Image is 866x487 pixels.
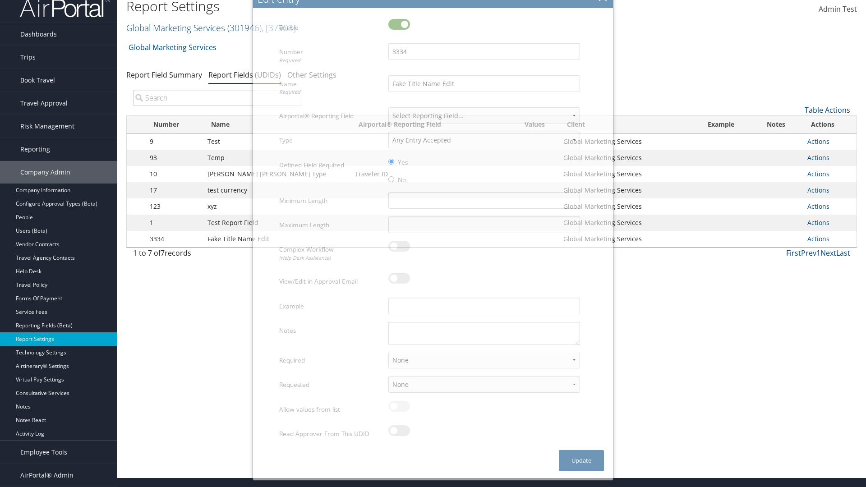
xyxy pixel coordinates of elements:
[145,133,203,150] td: 9
[398,175,406,184] label: No
[145,231,203,247] td: 3334
[20,115,74,138] span: Risk Management
[279,88,382,96] div: Required
[803,116,857,133] th: Actions
[20,464,74,487] span: AirPortal® Admin
[20,46,36,69] span: Trips
[145,166,203,182] td: 10
[279,19,382,36] label: Enable
[279,107,382,124] label: Airportal® Reporting Field
[203,166,350,182] td: [PERSON_NAME] [PERSON_NAME] Type
[807,186,829,194] a: Actions
[126,22,296,34] a: Global Marketing Services
[279,273,382,290] label: View/Edit in Approval Email
[279,376,382,393] label: Requested
[807,234,829,243] a: Actions
[20,92,68,115] span: Travel Approval
[20,161,70,184] span: Company Admin
[145,116,203,133] th: Number
[161,248,165,258] span: 7
[126,70,202,80] a: Report Field Summary
[133,248,302,263] div: 1 to 7 of records
[398,158,408,167] label: Yes
[279,132,382,149] label: Type
[559,182,700,198] td: Global Marketing Services
[559,198,700,215] td: Global Marketing Services
[786,248,801,258] a: First
[20,441,67,464] span: Employee Tools
[203,215,350,231] td: Test Report Field
[203,198,350,215] td: xyz
[145,150,203,166] td: 93
[145,215,203,231] td: 1
[807,202,829,211] a: Actions
[203,116,350,133] th: Name
[807,218,829,227] a: Actions
[227,22,262,34] span: ( 301946 )
[279,57,382,64] div: Required
[279,425,382,442] label: Read Approver From This UDID
[279,216,382,234] label: Maximum Length
[801,248,816,258] a: Prev
[279,156,382,174] label: Defined Field Required
[279,43,382,68] label: Number
[559,166,700,182] td: Global Marketing Services
[279,241,382,266] label: Complex Workflow
[759,116,803,133] th: Notes
[805,105,850,115] a: Table Actions
[20,23,57,46] span: Dashboards
[279,352,382,369] label: Required
[279,254,382,262] div: (Help Desk Assistance)
[203,231,350,247] td: Fake Title Name Edit
[279,322,382,339] label: Notes
[807,153,829,162] a: Actions
[819,4,857,14] span: Admin Test
[279,75,382,100] label: Name
[559,215,700,231] td: Global Marketing Services
[836,248,850,258] a: Last
[807,170,829,178] a: Actions
[559,116,700,133] th: Client
[129,38,216,56] a: Global Marketing Services
[279,192,382,209] label: Minimum Length
[559,133,700,150] td: Global Marketing Services
[20,69,55,92] span: Book Travel
[700,116,759,133] th: Example
[203,150,350,166] td: Temp
[20,138,50,161] span: Reporting
[145,182,203,198] td: 17
[203,133,350,150] td: Test
[208,70,281,80] a: Report Fields (UDIDs)
[127,116,145,133] th: : activate to sort column descending
[133,90,302,106] input: Search
[203,182,350,198] td: test currency
[816,248,820,258] a: 1
[279,298,382,315] label: Example
[820,248,836,258] a: Next
[559,231,700,247] td: Global Marketing Services
[559,150,700,166] td: Global Marketing Services
[559,450,604,471] button: Update
[279,401,382,418] label: Allow values from list
[145,198,203,215] td: 123
[807,137,829,146] a: Actions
